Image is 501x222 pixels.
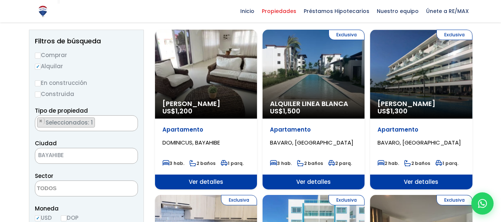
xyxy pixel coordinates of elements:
[45,119,95,126] span: Seleccionados: 1
[35,53,41,59] input: Comprar
[162,139,220,146] span: DOMINICUS, BAYAHIBE
[436,195,472,205] span: Exclusiva
[35,172,53,180] span: Sector
[35,50,138,60] label: Comprar
[61,215,67,221] input: DOP
[35,204,138,213] span: Moneda
[130,118,134,125] span: ×
[162,160,184,166] span: 3 hab.
[35,64,41,70] input: Alquilar
[390,106,408,116] span: 1,300
[329,195,365,205] span: Exclusiva
[35,107,88,115] span: Tipo de propiedad
[39,118,43,125] span: ×
[378,139,461,146] span: BAVARO, [GEOGRAPHIC_DATA]
[378,160,399,166] span: 2 hab.
[270,100,357,107] span: Alquiler Linea Blanca
[35,78,138,87] label: En construcción
[162,126,250,133] p: Apartamento
[297,160,323,166] span: 2 baños
[35,181,107,197] textarea: Search
[378,100,465,107] span: [PERSON_NAME]
[237,6,258,17] span: Inicio
[35,150,119,160] span: BAYAHIBE
[37,118,45,125] button: Remove item
[270,106,300,116] span: US$
[283,106,300,116] span: 1,500
[129,117,134,125] button: Remove all items
[162,106,192,116] span: US$
[35,37,138,45] h2: Filtros de búsqueda
[435,160,458,166] span: 1 parq.
[126,153,130,159] span: ×
[175,106,192,116] span: 1,200
[328,160,352,166] span: 2 parq.
[155,175,257,189] span: Ver detalles
[270,160,292,166] span: 3 hab.
[35,139,57,147] span: Ciudad
[378,106,408,116] span: US$
[35,92,41,97] input: Construida
[378,126,465,133] p: Apartamento
[119,150,130,162] button: Remove all items
[263,30,365,189] a: Exclusiva Alquiler Linea Blanca US$1,500 Apartamento BAVARO, [GEOGRAPHIC_DATA] 3 hab. 2 baños 2 p...
[155,30,257,189] a: [PERSON_NAME] US$1,200 Apartamento DOMINICUS, BAYAHIBE 3 hab. 2 baños 1 parq. Ver detalles
[221,160,244,166] span: 1 parq.
[270,126,357,133] p: Apartamento
[263,175,365,189] span: Ver detalles
[35,89,138,99] label: Construida
[370,175,472,189] span: Ver detalles
[221,195,257,205] span: Exclusiva
[35,215,41,221] input: USD
[162,100,250,107] span: [PERSON_NAME]
[258,6,300,17] span: Propiedades
[436,30,472,40] span: Exclusiva
[35,80,41,86] input: En construcción
[35,116,39,132] textarea: Search
[35,62,138,71] label: Alquilar
[270,139,353,146] span: BAVARO, [GEOGRAPHIC_DATA]
[422,6,472,17] span: Únete a RE/MAX
[36,5,49,18] img: Logo de REMAX
[373,6,422,17] span: Nuestro equipo
[35,148,138,164] span: BAYAHIBE
[329,30,365,40] span: Exclusiva
[404,160,430,166] span: 2 baños
[370,30,472,189] a: Exclusiva [PERSON_NAME] US$1,300 Apartamento BAVARO, [GEOGRAPHIC_DATA] 2 hab. 2 baños 1 parq. Ver...
[300,6,373,17] span: Préstamos Hipotecarios
[37,117,95,127] li: APARTAMENTO
[189,160,215,166] span: 2 baños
